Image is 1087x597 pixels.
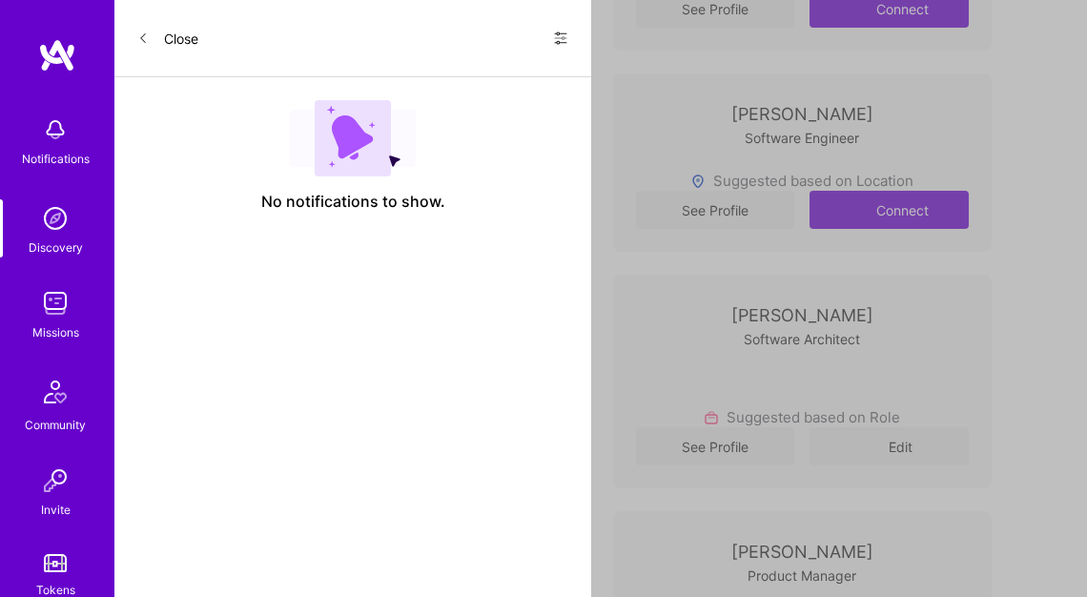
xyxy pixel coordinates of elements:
[44,554,67,572] img: tokens
[261,192,445,212] span: No notifications to show.
[41,500,71,520] div: Invite
[38,38,76,72] img: logo
[36,284,74,322] img: teamwork
[25,415,86,435] div: Community
[36,462,74,500] img: Invite
[137,23,198,53] button: Close
[290,100,416,176] img: empty
[32,369,78,415] img: Community
[29,237,83,257] div: Discovery
[36,199,74,237] img: discovery
[32,322,79,342] div: Missions
[36,111,74,149] img: bell
[22,149,90,169] div: Notifications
